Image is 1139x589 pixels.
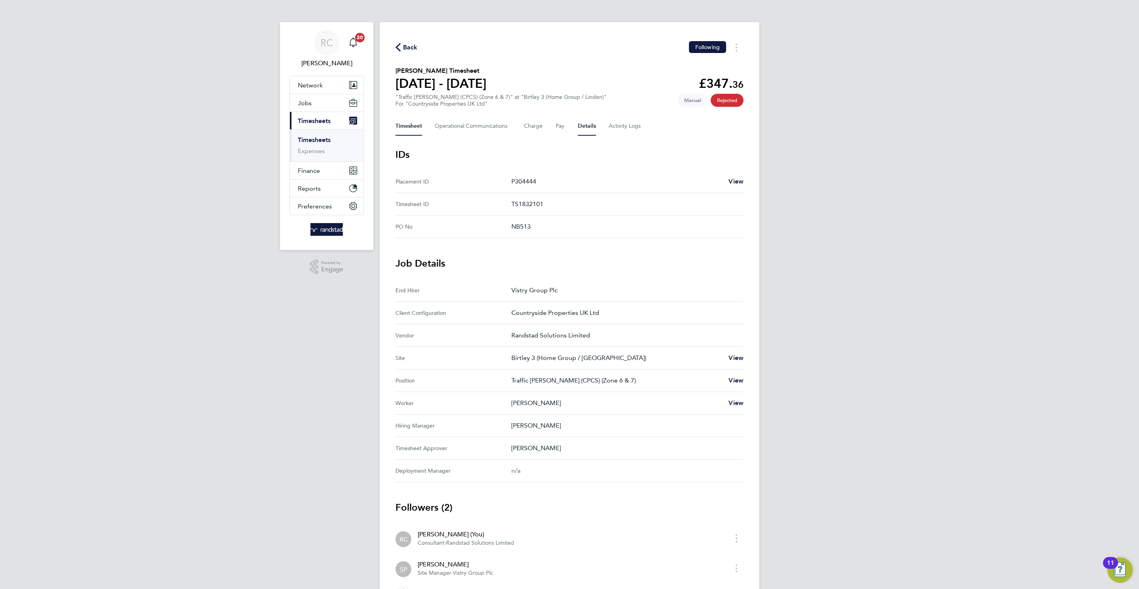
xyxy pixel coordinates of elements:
a: View [728,398,744,408]
button: Timesheets [290,112,363,129]
button: Finance [290,162,363,179]
div: Position [395,376,511,385]
button: Timesheet [395,117,422,136]
span: Powered by [321,259,343,266]
app-decimal: £347. [699,76,744,91]
span: Rebecca Cahill [289,59,364,68]
p: P304444 [511,177,722,186]
span: Jobs [298,99,312,107]
p: Traffic [PERSON_NAME] (CPCS) (Zone 6 & 7) [511,376,722,385]
div: Vendor [395,331,511,340]
button: Network [290,76,363,94]
span: Network [298,81,323,89]
button: Jobs [290,94,363,112]
img: randstad-logo-retina.png [310,223,343,236]
span: Site Manager [418,570,451,576]
span: 36 [732,79,744,90]
button: Charge [524,117,543,136]
p: [PERSON_NAME] [511,398,722,408]
a: View [728,376,744,385]
span: Consultant [418,540,445,546]
span: Finance [298,167,320,174]
button: timesheet menu [729,562,744,574]
div: Timesheet Approver [395,443,511,453]
span: RC [399,535,408,544]
div: For "Countryside Properties UK Ltd" [395,100,607,107]
span: Vistry Group Plc [453,570,493,576]
div: "Traffic [PERSON_NAME] (CPCS) (Zone 6 & 7)" at "Birtley 3 (Home Group / Linden)" [395,94,607,107]
span: Reports [298,185,321,192]
div: Site [395,353,511,363]
span: This timesheet has been rejected. [711,94,744,107]
a: View [728,177,744,186]
button: Pay [556,117,565,136]
span: 20 [355,33,365,42]
h3: Job Details [395,257,744,270]
button: Operational Communications [435,117,511,136]
h2: [PERSON_NAME] Timesheet [395,66,486,76]
h1: [DATE] - [DATE] [395,76,486,91]
span: · [451,570,453,576]
p: Vistry Group Plc [511,286,737,295]
p: Randstad Solutions Limited [511,331,737,340]
a: View [728,353,744,363]
button: Back [395,42,418,52]
span: · [445,540,446,546]
div: Client Configuration [395,308,511,318]
p: Birtley 3 (Home Group / [GEOGRAPHIC_DATA]) [511,353,722,363]
div: [PERSON_NAME] [418,560,493,569]
p: Countryside Properties UK Ltd [511,308,737,318]
button: timesheet menu [729,532,744,544]
p: TS1832101 [511,199,737,209]
button: Activity Logs [609,117,642,136]
div: Timesheet ID [395,199,511,209]
span: Preferences [298,203,332,210]
a: RC[PERSON_NAME] [289,30,364,68]
span: View [728,399,744,407]
div: n/a [511,466,731,475]
a: 20 [345,30,361,55]
span: View [728,178,744,185]
div: Stephen Purdy [395,561,411,577]
div: Worker [395,398,511,408]
div: Timesheets [290,129,363,161]
button: Open Resource Center, 11 new notifications [1107,557,1133,583]
a: Powered byEngage [310,259,344,275]
button: Details [578,117,596,136]
button: Timesheets Menu [729,41,744,53]
span: This timesheet was manually created. [678,94,708,107]
p: NB513 [511,222,737,231]
div: Rebecca Cahill (You) [395,531,411,547]
div: End Hirer [395,286,511,295]
span: Randstad Solutions Limited [446,540,514,546]
span: Following [695,44,720,51]
div: Hiring Manager [395,421,511,430]
span: SP [400,565,407,574]
span: View [728,377,744,384]
div: 11 [1107,563,1114,573]
nav: Main navigation [280,22,373,250]
p: [PERSON_NAME] [511,443,737,453]
div: [PERSON_NAME] (You) [418,530,514,539]
a: Expenses [298,147,325,155]
div: PO No [395,222,511,231]
span: Back [403,43,418,52]
span: Timesheets [298,117,331,125]
div: Placement ID [395,177,511,186]
h3: IDs [395,148,744,161]
a: Go to home page [289,223,364,236]
h3: Followers (2) [395,501,744,514]
div: Deployment Manager [395,466,511,475]
p: [PERSON_NAME] [511,421,737,430]
button: Following [689,41,726,53]
a: Timesheets [298,136,331,144]
span: View [728,354,744,362]
span: RC [320,38,333,48]
button: Reports [290,180,363,197]
span: Engage [321,266,343,273]
button: Preferences [290,197,363,215]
